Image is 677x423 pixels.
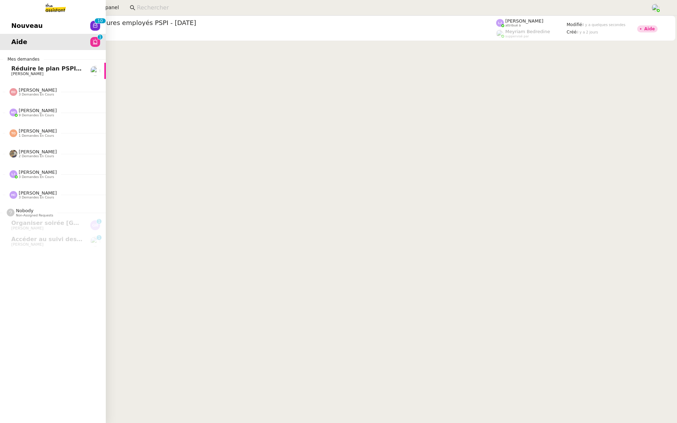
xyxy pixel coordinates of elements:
span: Créé [567,30,577,35]
span: Réduire le plan PSPI à 4000 actions [11,65,124,72]
app-user-label: suppervisé par [496,29,567,38]
span: Mes demandes [3,56,44,63]
span: [PERSON_NAME] [11,72,43,76]
nz-badge-sup: 1 [98,35,103,39]
span: [PERSON_NAME] [11,242,43,247]
img: users%2FaellJyylmXSg4jqeVbanehhyYJm1%2Favatar%2Fprofile-pic%20(4).png [652,4,659,12]
app-user-detailed-label: client [36,29,496,38]
span: il y a quelques secondes [582,23,626,27]
p: 1 [99,35,102,41]
img: svg [10,170,17,178]
span: [PERSON_NAME] [19,128,57,134]
span: nobody [16,208,33,213]
p: 1 [98,235,100,241]
span: Accéder au suivi des sinistres OPAL [11,236,124,243]
img: svg [90,220,100,230]
span: Nouveau [11,20,43,31]
img: svg [10,129,17,137]
img: 388bd129-7e3b-4cb1-84b4-92a3d763e9b7 [10,150,17,158]
img: users%2F0zQGGmvZECeMseaPawnreYAQQyS2%2Favatar%2Feddadf8a-b06f-4db9-91c4-adeed775bb0f [90,237,100,246]
p: 1 [97,18,100,25]
span: [PERSON_NAME] [505,18,543,24]
span: [PERSON_NAME] [19,149,57,154]
p: 0 [100,18,103,25]
app-user-label: attribué à [496,18,567,27]
input: Rechercher [137,3,644,13]
span: 3 demandes en cours [19,175,54,179]
span: Modifié [567,22,582,27]
img: svg [496,19,504,27]
nz-badge-sup: 10 [94,18,105,23]
span: RH - Validation des heures employés PSPI - [DATE] [36,20,496,26]
span: [PERSON_NAME] [11,226,43,231]
img: svg [10,88,17,96]
span: 3 demandes en cours [19,196,54,200]
span: [PERSON_NAME] [19,190,57,196]
span: 9 demandes en cours [19,114,54,117]
img: svg [10,109,17,116]
span: Aide [11,37,27,47]
span: [PERSON_NAME] [19,108,57,113]
span: suppervisé par [505,35,529,38]
span: Non-assigned requests [16,214,53,217]
div: Aide [644,27,655,31]
span: Organiser soirée [GEOGRAPHIC_DATA] [DATE] [11,220,156,226]
nz-badge-sup: 1 [97,235,102,240]
span: Meyriam Bedredine [505,29,550,34]
span: [PERSON_NAME] [19,87,57,93]
span: 3 demandes en cours [19,93,54,97]
nz-badge-sup: 1 [97,219,102,224]
span: il y a 2 jours [577,30,598,34]
img: svg [10,191,17,199]
img: users%2FaellJyylmXSg4jqeVbanehhyYJm1%2Favatar%2Fprofile-pic%20(4).png [496,30,504,37]
app-user-label: Non-assigned requests [7,208,53,217]
img: users%2Fa6PbEmLwvGXylUqKytRPpDpAx153%2Favatar%2Ffanny.png [90,66,100,76]
span: 2 demandes en cours [19,154,54,158]
p: 1 [98,219,100,225]
span: 1 demandes en cours [19,134,54,138]
span: attribué à [505,24,521,27]
span: [PERSON_NAME] [19,170,57,175]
